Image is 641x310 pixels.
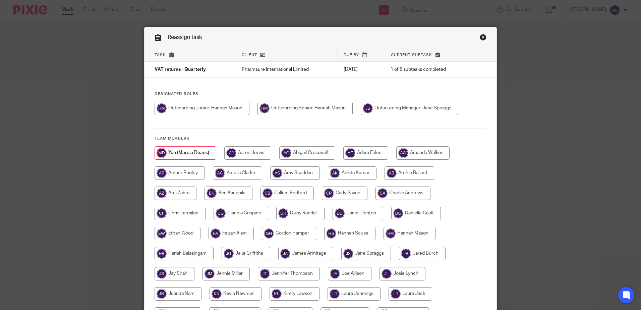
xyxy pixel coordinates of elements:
[242,66,330,73] p: Pharmsure International Limited
[155,91,486,97] h4: Designated Roles
[155,136,486,141] h4: Team members
[242,53,257,57] span: Client
[155,53,166,57] span: Task
[155,67,206,72] span: VAT returns - Quarterly
[391,53,432,57] span: Current subtask
[344,66,377,73] p: [DATE]
[480,34,486,43] a: Close this dialog window
[168,35,202,40] span: Reassign task
[344,53,359,57] span: Due by
[384,62,471,78] td: 1 of 8 subtasks completed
